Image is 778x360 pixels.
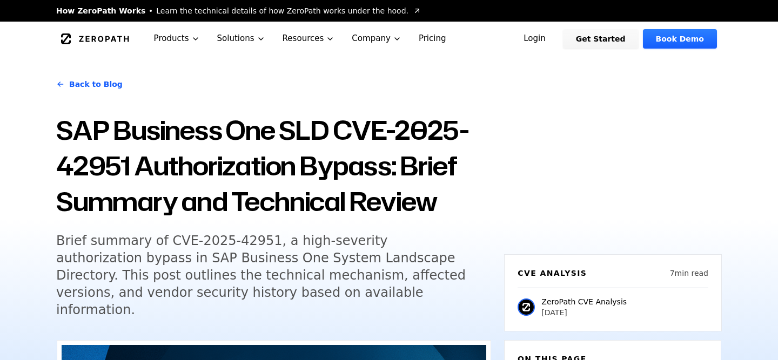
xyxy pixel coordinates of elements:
a: Book Demo [643,29,717,49]
a: Login [511,29,559,49]
p: [DATE] [541,307,627,318]
button: Company [343,22,410,56]
button: Products [145,22,209,56]
nav: Global [43,22,735,56]
button: Resources [274,22,344,56]
span: How ZeroPath Works [56,5,145,16]
a: How ZeroPath WorksLearn the technical details of how ZeroPath works under the hood. [56,5,421,16]
p: ZeroPath CVE Analysis [541,296,627,307]
p: 7 min read [670,268,708,279]
button: Solutions [209,22,274,56]
h6: CVE Analysis [518,268,587,279]
span: Learn the technical details of how ZeroPath works under the hood. [156,5,408,16]
a: Back to Blog [56,69,123,99]
a: Get Started [563,29,639,49]
h1: SAP Business One SLD CVE-2025-42951 Authorization Bypass: Brief Summary and Technical Review [56,112,491,219]
a: Pricing [410,22,455,56]
h5: Brief summary of CVE-2025-42951, a high-severity authorization bypass in SAP Business One System ... [56,232,471,318]
img: ZeroPath CVE Analysis [518,298,535,316]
